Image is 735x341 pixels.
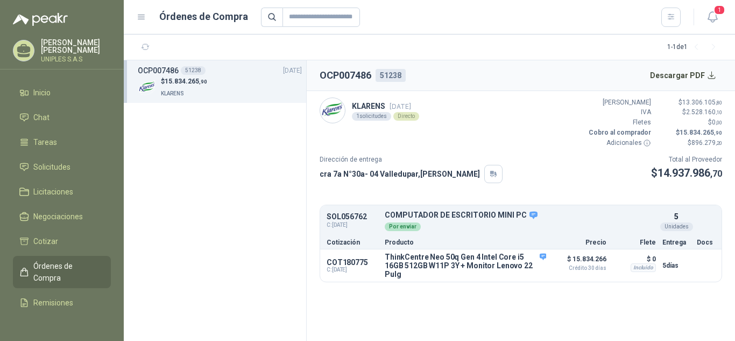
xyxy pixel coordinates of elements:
[161,91,184,96] span: KLARENS
[682,99,722,106] span: 13.306.105
[165,78,207,85] span: 15.834.265
[13,231,111,252] a: Cotizar
[553,266,606,271] span: Crédito 30 días
[33,186,73,198] span: Licitaciones
[385,239,546,246] p: Producto
[13,182,111,202] a: Licitaciones
[159,9,248,24] h1: Órdenes de Compra
[138,65,179,76] h3: OCP007486
[553,253,606,271] p: $ 15.834.266
[33,297,73,309] span: Remisiones
[320,155,503,165] p: Dirección de entrega
[697,239,715,246] p: Docs
[181,66,206,75] div: 51238
[13,132,111,152] a: Tareas
[13,82,111,103] a: Inicio
[13,256,111,288] a: Órdenes de Compra
[13,206,111,227] a: Negociaciones
[651,165,722,182] p: $
[658,166,722,179] span: 14.937.986
[41,39,111,54] p: [PERSON_NAME] [PERSON_NAME]
[13,13,68,26] img: Logo peakr
[283,66,302,76] span: [DATE]
[674,211,679,222] p: 5
[352,112,391,121] div: 1 solicitudes
[13,293,111,313] a: Remisiones
[138,65,302,99] a: OCP00748651238[DATE] Company Logo$15.834.265,90KLARENS
[716,120,722,126] span: ,00
[658,138,722,148] p: $
[712,119,722,126] span: 0
[660,222,693,231] div: Unidades
[586,117,651,128] p: Fletes
[385,211,656,220] p: COMPUTADOR DE ESCRITORIO MINI PC
[327,221,378,229] span: C: [DATE]
[716,100,722,106] span: ,80
[716,140,722,146] span: ,20
[644,65,723,86] button: Descargar PDF
[662,259,690,272] p: 5 días
[33,136,57,148] span: Tareas
[33,112,50,123] span: Chat
[161,76,207,87] p: $
[662,239,690,246] p: Entrega
[667,39,722,56] div: 1 - 1 de 1
[586,138,651,148] p: Adicionales
[586,128,651,138] p: Cobro al comprador
[686,108,722,116] span: 2.528.160
[385,222,421,231] div: Por enviar
[41,56,111,62] p: UNIPLES S.A.S
[710,169,722,179] span: ,70
[327,213,378,221] p: SOL056762
[714,130,722,136] span: ,90
[33,235,58,247] span: Cotizar
[393,112,419,121] div: Directo
[553,239,606,246] p: Precio
[327,258,378,267] p: COT180775
[586,98,651,108] p: [PERSON_NAME]
[320,68,371,83] h2: OCP007486
[33,87,51,99] span: Inicio
[199,79,207,85] span: ,90
[658,128,722,138] p: $
[13,157,111,177] a: Solicitudes
[691,139,722,147] span: 896.279
[680,129,722,136] span: 15.834.265
[385,253,546,279] p: ThinkCentre Neo 50q Gen 4 Intel Core i5 16GB 512GB W11P 3Y + Monitor Lenovo 22 Pulg
[33,211,83,222] span: Negociaciones
[138,78,157,97] img: Company Logo
[33,260,101,284] span: Órdenes de Compra
[713,5,725,15] span: 1
[658,117,722,128] p: $
[716,109,722,115] span: ,10
[33,161,70,173] span: Solicitudes
[586,107,651,117] p: IVA
[327,239,378,246] p: Cotización
[658,107,722,117] p: $
[320,168,480,180] p: cra 7a N°30a- 04 Valledupar , [PERSON_NAME]
[703,8,722,27] button: 1
[390,102,411,110] span: [DATE]
[651,155,722,165] p: Total al Proveedor
[613,239,656,246] p: Flete
[376,69,406,82] div: 51238
[352,100,419,112] p: KLARENS
[658,98,722,108] p: $
[327,267,378,273] span: C: [DATE]
[631,263,656,272] div: Incluido
[613,253,656,266] p: $ 0
[13,107,111,128] a: Chat
[320,98,345,123] img: Company Logo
